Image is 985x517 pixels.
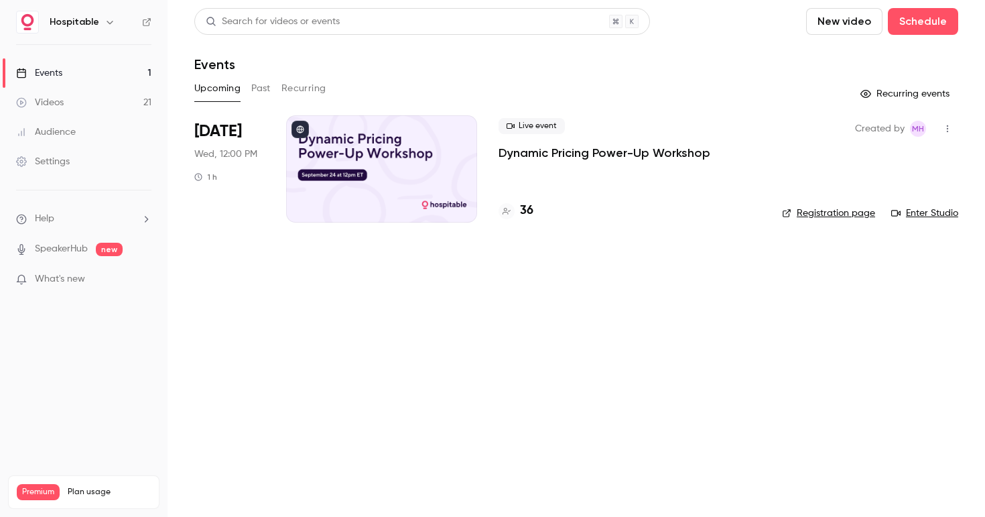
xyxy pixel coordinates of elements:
[16,66,62,80] div: Events
[251,78,271,99] button: Past
[855,121,905,137] span: Created by
[16,155,70,168] div: Settings
[888,8,958,35] button: Schedule
[194,115,265,223] div: Sep 24 Wed, 12:00 PM (America/Toronto)
[68,487,151,498] span: Plan usage
[194,56,235,72] h1: Events
[806,8,882,35] button: New video
[16,96,64,109] div: Videos
[50,15,99,29] h6: Hospitable
[17,484,60,500] span: Premium
[499,202,533,220] a: 36
[35,272,85,286] span: What's new
[96,243,123,256] span: new
[520,202,533,220] h4: 36
[891,207,958,220] a: Enter Studio
[194,148,257,161] span: Wed, 12:00 PM
[499,118,565,134] span: Live event
[17,11,38,33] img: Hospitable
[16,125,76,139] div: Audience
[16,212,151,226] li: help-dropdown-opener
[35,242,88,256] a: SpeakerHub
[35,212,54,226] span: Help
[206,15,340,29] div: Search for videos or events
[912,121,924,137] span: MH
[499,145,710,161] a: Dynamic Pricing Power-Up Workshop
[910,121,926,137] span: Marketing Hospitable
[194,121,242,142] span: [DATE]
[854,83,958,105] button: Recurring events
[194,172,217,182] div: 1 h
[281,78,326,99] button: Recurring
[782,207,875,220] a: Registration page
[194,78,241,99] button: Upcoming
